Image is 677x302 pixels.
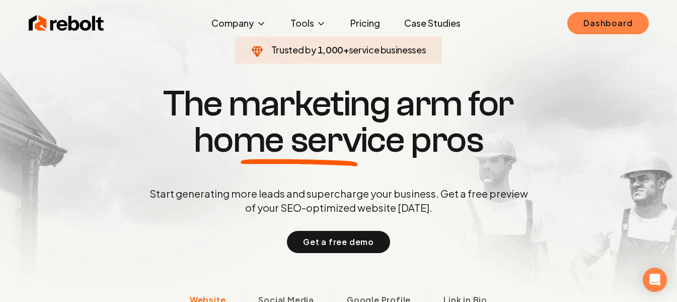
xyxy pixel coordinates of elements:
[396,13,469,33] a: Case Studies
[318,43,343,57] span: 1,000
[643,268,667,292] div: Open Intercom Messenger
[343,44,349,55] span: +
[567,12,648,34] a: Dashboard
[282,13,334,33] button: Tools
[271,44,316,55] span: Trusted by
[203,13,274,33] button: Company
[194,122,405,158] span: home service
[29,13,104,33] img: Rebolt Logo
[342,13,388,33] a: Pricing
[287,231,390,253] button: Get a free demo
[97,86,580,158] h1: The marketing arm for pros
[349,44,426,55] span: service businesses
[147,187,530,215] p: Start generating more leads and supercharge your business. Get a free preview of your SEO-optimiz...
